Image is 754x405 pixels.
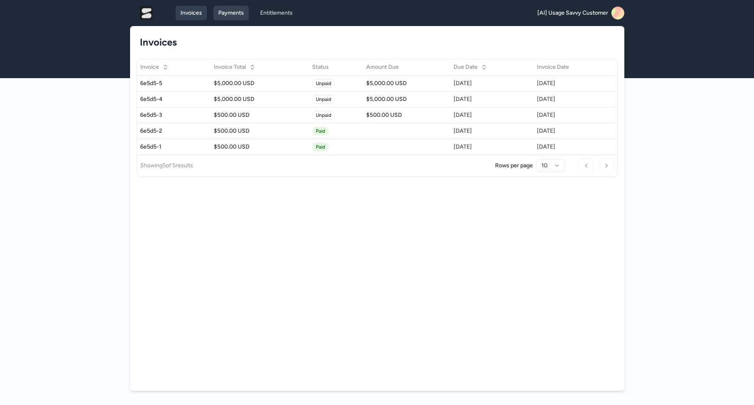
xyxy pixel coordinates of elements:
div: $500.00 USD [214,143,306,151]
button: Invoice [135,61,174,74]
div: $500.00 USD [214,127,306,135]
div: 6e5d5-4 [140,95,207,103]
th: Amount Due [363,59,450,75]
span: Paid [312,142,329,151]
button: Due Date [449,61,492,74]
span: Unpaid [312,79,335,88]
img: logo_1757359924.png [133,7,159,20]
div: $5,000.00 USD [214,95,306,103]
th: Status [309,59,363,75]
span: Paid [312,127,329,136]
div: [DATE] [537,111,602,119]
div: $5,000.00 USD [366,95,447,103]
a: Invoices [176,6,207,20]
div: 6e5d5-5 [140,79,207,88]
span: Unpaid [312,111,335,120]
div: 6e5d5-3 [140,111,207,119]
th: Invoice Date [534,59,605,75]
div: [DATE] [537,79,602,88]
span: Unpaid [312,95,335,104]
a: Payments [213,6,249,20]
div: $5,000.00 USD [214,79,306,88]
div: $5,000.00 USD [366,79,447,88]
span: Invoice Total [214,63,246,71]
p: Rows per page [495,162,533,170]
button: Invoice Total [209,61,261,74]
span: [AI] Usage Savvy Customer [537,9,608,17]
div: [DATE] [537,143,602,151]
a: Entitlements [255,6,298,20]
p: Showing 5 of 5 results [140,162,193,170]
div: [DATE] [454,127,530,135]
div: [DATE] [537,127,602,135]
div: [DATE] [454,79,530,88]
div: 6e5d5-1 [140,143,207,151]
h1: Invoices [140,36,608,49]
div: $500.00 USD [214,111,306,119]
div: 6e5d5-2 [140,127,207,135]
div: [DATE] [454,95,530,103]
span: Due Date [454,63,478,71]
span: Invoice [140,63,159,71]
div: $500.00 USD [366,111,447,119]
div: [DATE] [454,143,530,151]
div: [DATE] [454,111,530,119]
div: [DATE] [537,95,602,103]
a: [AI] Usage Savvy Customer [537,7,624,20]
